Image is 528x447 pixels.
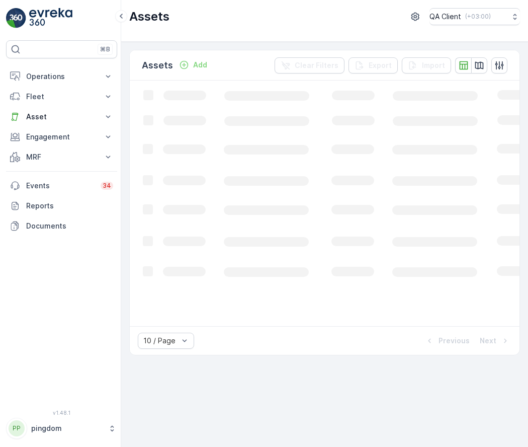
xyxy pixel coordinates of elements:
[369,60,392,70] p: Export
[6,176,117,196] a: Events34
[402,57,451,73] button: Import
[26,221,113,231] p: Documents
[275,57,344,73] button: Clear Filters
[6,418,117,439] button: PPpingdom
[6,216,117,236] a: Documents
[103,182,111,190] p: 34
[6,410,117,416] span: v 1.48.1
[6,66,117,87] button: Operations
[193,60,207,70] p: Add
[6,107,117,127] button: Asset
[26,201,113,211] p: Reports
[9,420,25,436] div: PP
[26,181,95,191] p: Events
[423,335,471,347] button: Previous
[26,132,97,142] p: Engagement
[6,127,117,147] button: Engagement
[142,58,173,72] p: Assets
[129,9,169,25] p: Assets
[31,423,103,433] p: pingdom
[348,57,398,73] button: Export
[26,71,97,82] p: Operations
[295,60,338,70] p: Clear Filters
[29,8,72,28] img: logo_light-DOdMpM7g.png
[26,152,97,162] p: MRF
[429,12,461,22] p: QA Client
[26,92,97,102] p: Fleet
[429,8,520,25] button: QA Client(+03:00)
[6,87,117,107] button: Fleet
[175,59,211,71] button: Add
[438,336,470,346] p: Previous
[479,335,511,347] button: Next
[480,336,496,346] p: Next
[465,13,491,21] p: ( +03:00 )
[422,60,445,70] p: Import
[6,8,26,28] img: logo
[6,196,117,216] a: Reports
[26,112,97,122] p: Asset
[100,45,110,53] p: ⌘B
[6,147,117,167] button: MRF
